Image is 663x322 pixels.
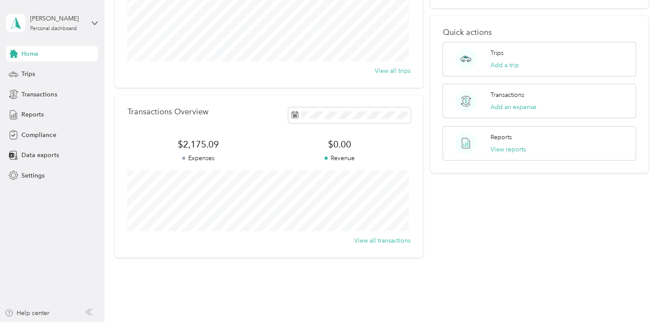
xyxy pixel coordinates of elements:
div: [PERSON_NAME] [30,14,85,23]
p: Expenses [127,154,269,163]
p: Revenue [269,154,411,163]
button: View all transactions [354,236,411,245]
span: $0.00 [269,138,411,151]
button: View reports [490,145,526,154]
span: Reports [21,110,44,119]
span: Compliance [21,130,56,140]
p: Transactions [490,90,524,99]
span: Data exports [21,151,59,160]
button: View all trips [375,66,411,75]
span: Settings [21,171,45,180]
span: $2,175.09 [127,138,269,151]
button: Add an expense [490,103,536,112]
p: Reports [490,133,512,142]
button: Add a trip [490,61,519,70]
p: Quick actions [442,28,635,37]
span: Trips [21,69,35,79]
span: Transactions [21,90,57,99]
p: Transactions Overview [127,107,208,116]
p: Trips [490,48,504,58]
div: Personal dashboard [30,26,77,31]
span: Home [21,49,38,58]
button: Help center [5,308,49,318]
iframe: Everlance-gr Chat Button Frame [614,273,663,322]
